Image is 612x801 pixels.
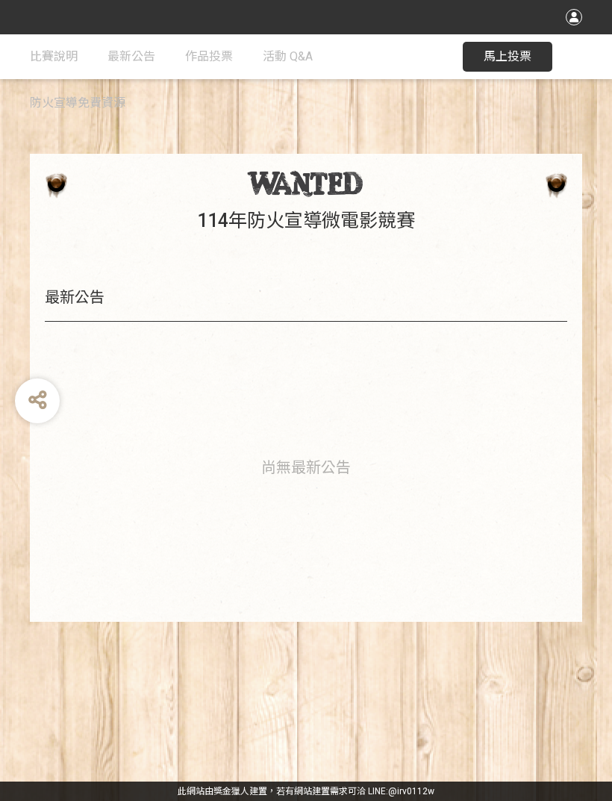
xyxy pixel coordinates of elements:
span: 最新公告 [291,458,351,476]
button: 馬上投票 [463,42,552,72]
span: 比賽說明 [30,49,78,63]
span: 活動 Q&A [263,49,313,63]
span: 防火宣導免費資源 [30,96,125,110]
a: 此網站由獎金獵人建置，若有網站建置需求 [178,786,348,797]
img: 114年防火宣導微電影競賽 [247,170,366,197]
a: 防火宣導免費資源 [30,81,125,125]
a: 比賽說明 [30,34,78,79]
span: 尚無 [261,458,291,476]
a: 作品投票 [185,34,233,79]
span: 馬上投票 [484,49,531,63]
a: 活動 Q&A [263,34,313,79]
h1: 114年防火宣導微電影競賽 [45,210,567,232]
span: 作品投票 [185,49,233,63]
span: 最新公告 [107,49,155,63]
span: 可洽 LINE: [178,786,434,797]
span: 最新公告 [45,288,104,306]
a: 最新公告 [107,34,155,79]
a: @irv0112w [388,786,434,797]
